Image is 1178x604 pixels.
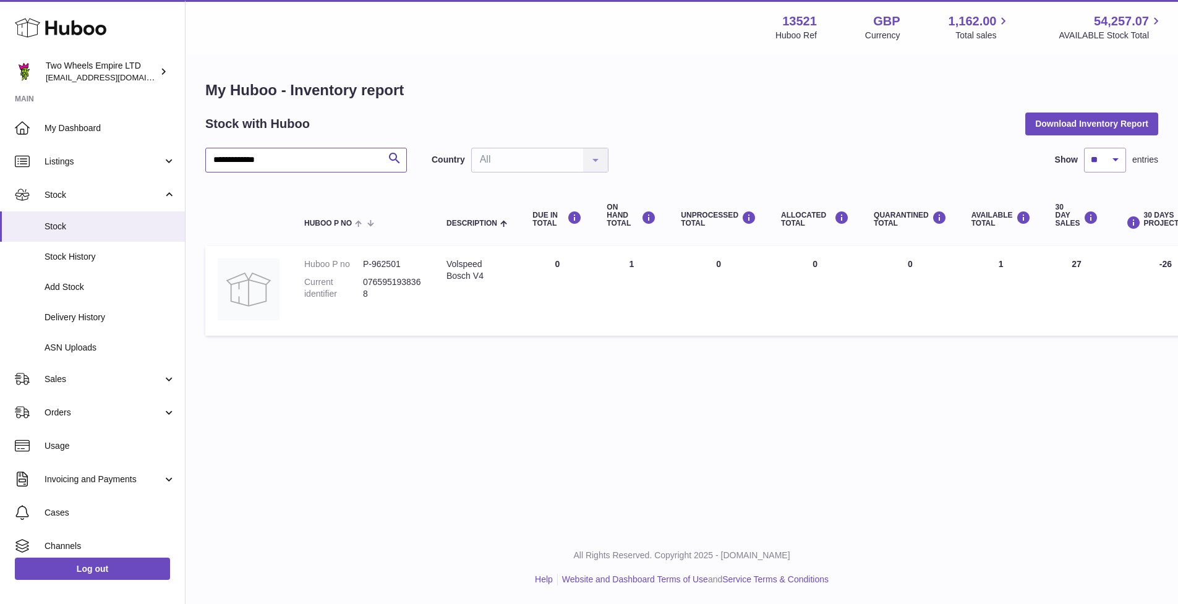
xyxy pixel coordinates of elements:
a: 1,162.00 Total sales [949,13,1011,41]
span: entries [1132,154,1158,166]
span: Total sales [955,30,1010,41]
span: 54,257.07 [1094,13,1149,30]
span: [EMAIL_ADDRESS][DOMAIN_NAME] [46,72,182,82]
td: 1 [959,246,1043,336]
img: product image [218,258,280,320]
div: 30 DAY SALES [1056,203,1098,228]
span: Invoicing and Payments [45,474,163,485]
div: ON HAND Total [607,203,656,228]
a: Log out [15,558,170,580]
span: 1,162.00 [949,13,997,30]
dt: Huboo P no [304,258,363,270]
span: Delivery History [45,312,176,323]
div: Volspeed Bosch V4 [446,258,508,282]
span: AVAILABLE Stock Total [1059,30,1163,41]
div: UNPROCESSED Total [681,211,756,228]
span: Cases [45,507,176,519]
span: Usage [45,440,176,452]
button: Download Inventory Report [1025,113,1158,135]
span: Orders [45,407,163,419]
a: 54,257.07 AVAILABLE Stock Total [1059,13,1163,41]
span: 0 [908,259,913,269]
td: 27 [1043,246,1111,336]
a: Website and Dashboard Terms of Use [562,574,708,584]
dd: 0765951938368 [363,276,422,300]
div: AVAILABLE Total [971,211,1031,228]
div: QUARANTINED Total [874,211,947,228]
td: 1 [594,246,668,336]
span: Stock [45,189,163,201]
dd: P-962501 [363,258,422,270]
td: 0 [769,246,861,336]
div: Currency [865,30,900,41]
strong: GBP [873,13,900,30]
strong: 13521 [782,13,817,30]
span: ASN Uploads [45,342,176,354]
td: 0 [668,246,769,336]
label: Show [1055,154,1078,166]
span: Sales [45,373,163,385]
span: Channels [45,540,176,552]
li: and [558,574,829,585]
img: justas@twowheelsempire.com [15,62,33,81]
div: ALLOCATED Total [781,211,849,228]
td: 0 [520,246,594,336]
h2: Stock with Huboo [205,116,310,132]
span: Stock History [45,251,176,263]
a: Service Terms & Conditions [722,574,829,584]
span: My Dashboard [45,122,176,134]
h1: My Huboo - Inventory report [205,80,1158,100]
span: Description [446,219,497,228]
span: Huboo P no [304,219,352,228]
div: Huboo Ref [775,30,817,41]
span: Stock [45,221,176,232]
div: Two Wheels Empire LTD [46,60,157,83]
dt: Current identifier [304,276,363,300]
span: Add Stock [45,281,176,293]
a: Help [535,574,553,584]
label: Country [432,154,465,166]
div: DUE IN TOTAL [532,211,582,228]
span: Listings [45,156,163,168]
p: All Rights Reserved. Copyright 2025 - [DOMAIN_NAME] [195,550,1168,561]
